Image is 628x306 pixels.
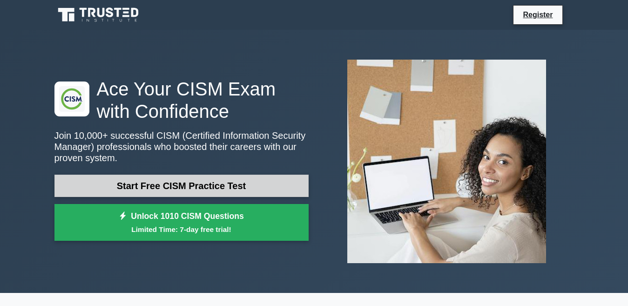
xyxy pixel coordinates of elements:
p: Join 10,000+ successful CISM (Certified Information Security Manager) professionals who boosted t... [54,130,309,163]
a: Start Free CISM Practice Test [54,175,309,197]
small: Limited Time: 7-day free trial! [66,224,297,235]
a: Register [517,9,558,20]
h1: Ace Your CISM Exam with Confidence [54,78,309,122]
a: Unlock 1010 CISM QuestionsLimited Time: 7-day free trial! [54,204,309,241]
